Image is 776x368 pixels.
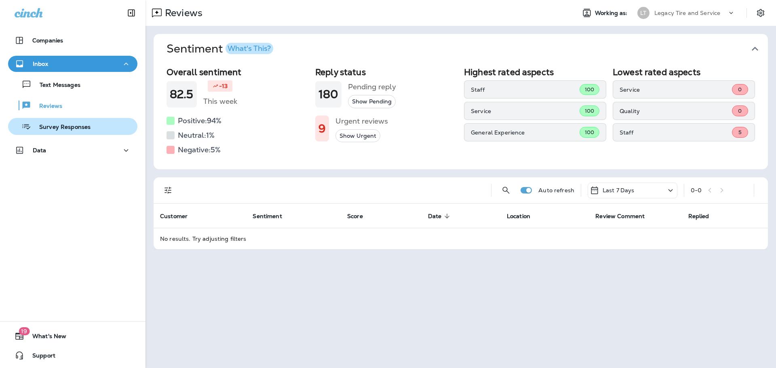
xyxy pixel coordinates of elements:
span: 100 [585,86,594,93]
h5: Positive: 94 % [178,114,221,127]
p: Inbox [33,61,48,67]
span: Score [347,212,373,220]
td: No results. Try adjusting filters [154,228,768,249]
span: Location [507,213,530,220]
span: Support [24,352,55,362]
span: Location [507,212,541,220]
div: SentimentWhat's This? [154,64,768,169]
h2: Highest rated aspects [464,67,606,77]
button: SentimentWhat's This? [160,34,774,64]
span: Replied [688,213,709,220]
span: Customer [160,212,198,220]
h5: Pending reply [348,80,396,93]
span: Working as: [595,10,629,17]
button: What's This? [226,43,273,54]
h1: 82.5 [170,88,194,101]
p: -13 [219,82,228,90]
span: Review Comment [595,212,655,220]
button: Filters [160,182,176,198]
p: Data [33,147,46,154]
span: 100 [585,129,594,136]
span: Sentiment [253,213,282,220]
p: Staff [620,129,732,136]
div: What's This? [228,45,271,52]
p: Reviews [162,7,202,19]
span: Date [428,213,442,220]
h2: Reply status [315,67,458,77]
button: Show Urgent [335,129,380,143]
p: Staff [471,86,580,93]
span: Sentiment [253,212,292,220]
button: Support [8,347,137,364]
div: LT [637,7,649,19]
p: Auto refresh [538,187,574,193]
button: Survey Responses [8,118,137,135]
p: Text Messages [32,82,80,89]
span: 19 [19,327,30,335]
span: 100 [585,107,594,114]
h1: 180 [318,88,338,101]
button: Data [8,142,137,158]
p: Reviews [31,103,62,110]
h5: Urgent reviews [335,115,388,128]
h2: Overall sentiment [167,67,309,77]
p: Service [471,108,580,114]
span: Review Comment [595,213,645,220]
button: Reviews [8,97,137,114]
span: Date [428,212,452,220]
span: 5 [738,129,742,136]
div: 0 - 0 [691,187,702,193]
button: Companies [8,32,137,48]
button: Settings [753,6,768,20]
p: Legacy Tire and Service [654,10,720,16]
button: Search Reviews [498,182,514,198]
button: Show Pending [348,95,396,108]
h5: Negative: 5 % [178,143,221,156]
button: Text Messages [8,76,137,93]
button: 19What's New [8,328,137,344]
p: Last 7 Days [603,187,635,193]
button: Collapse Sidebar [120,5,143,21]
span: Score [347,213,363,220]
span: 0 [738,107,742,114]
p: Companies [32,37,63,44]
h5: Neutral: 1 % [178,129,215,142]
h1: Sentiment [167,42,273,56]
p: Service [620,86,732,93]
h5: This week [203,95,237,108]
h2: Lowest rated aspects [613,67,755,77]
span: 0 [738,86,742,93]
button: Inbox [8,56,137,72]
span: Customer [160,213,188,220]
h1: 9 [318,122,326,135]
span: What's New [24,333,66,343]
p: General Experience [471,129,580,136]
span: Replied [688,212,720,220]
p: Survey Responses [31,124,91,131]
p: Quality [620,108,732,114]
